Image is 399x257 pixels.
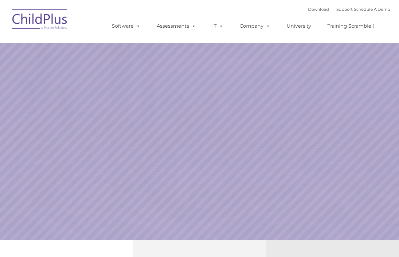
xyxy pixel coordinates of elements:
[233,20,276,32] a: Company
[106,20,147,32] a: Software
[151,20,202,32] a: Assessments
[280,20,317,32] a: University
[308,7,390,12] font: |
[9,5,71,36] img: ChildPlus by Procare Solutions
[308,7,329,12] a: Download
[271,119,338,137] a: Learn More
[354,7,390,12] a: Schedule A Demo
[321,20,380,32] a: Training Scramble!!
[206,20,229,32] a: IT
[336,7,353,12] a: Support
